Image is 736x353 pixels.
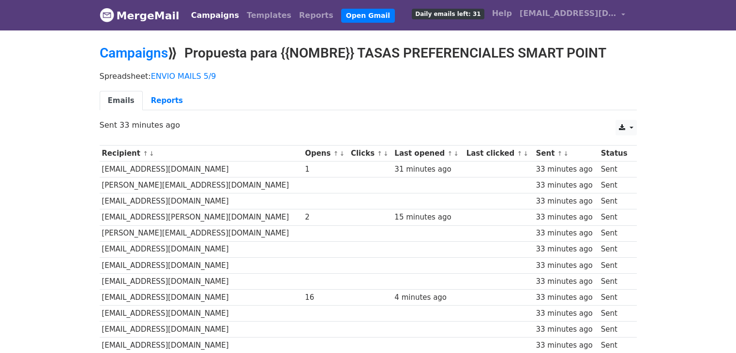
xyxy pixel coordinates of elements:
[100,241,303,257] td: [EMAIL_ADDRESS][DOMAIN_NAME]
[383,150,389,157] a: ↓
[100,177,303,193] td: [PERSON_NAME][EMAIL_ADDRESS][DOMAIN_NAME]
[394,292,462,303] div: 4 minutes ago
[100,45,168,61] a: Campaigns
[557,150,563,157] a: ↑
[536,324,597,335] div: 33 minutes ago
[305,164,346,175] div: 1
[100,209,303,225] td: [EMAIL_ADDRESS][PERSON_NAME][DOMAIN_NAME]
[100,8,114,22] img: MergeMail logo
[599,289,631,305] td: Sent
[563,150,569,157] a: ↓
[305,212,346,223] div: 2
[536,276,597,287] div: 33 minutes ago
[100,146,303,162] th: Recipient
[143,150,148,157] a: ↑
[100,225,303,241] td: [PERSON_NAME][EMAIL_ADDRESS][DOMAIN_NAME]
[464,146,534,162] th: Last clicked
[536,196,597,207] div: 33 minutes ago
[100,91,143,111] a: Emails
[100,5,180,26] a: MergeMail
[599,193,631,209] td: Sent
[447,150,452,157] a: ↑
[302,146,348,162] th: Opens
[100,193,303,209] td: [EMAIL_ADDRESS][DOMAIN_NAME]
[599,241,631,257] td: Sent
[517,150,522,157] a: ↑
[100,257,303,273] td: [EMAIL_ADDRESS][DOMAIN_NAME]
[392,146,464,162] th: Last opened
[100,322,303,338] td: [EMAIL_ADDRESS][DOMAIN_NAME]
[341,9,395,23] a: Open Gmail
[536,212,597,223] div: 33 minutes ago
[100,289,303,305] td: [EMAIL_ADDRESS][DOMAIN_NAME]
[412,9,484,19] span: Daily emails left: 31
[488,4,516,23] a: Help
[333,150,339,157] a: ↑
[100,306,303,322] td: [EMAIL_ADDRESS][DOMAIN_NAME]
[453,150,459,157] a: ↓
[520,8,616,19] span: [EMAIL_ADDRESS][DOMAIN_NAME]
[394,212,462,223] div: 15 minutes ago
[516,4,629,27] a: [EMAIL_ADDRESS][DOMAIN_NAME]
[599,257,631,273] td: Sent
[100,162,303,177] td: [EMAIL_ADDRESS][DOMAIN_NAME]
[295,6,337,25] a: Reports
[536,292,597,303] div: 33 minutes ago
[100,71,637,81] p: Spreadsheet:
[599,273,631,289] td: Sent
[100,45,637,61] h2: ⟫ Propuesta para {{NOMBRE}} TASAS PREFERENCIALES SMART POINT
[599,177,631,193] td: Sent
[100,120,637,130] p: Sent 33 minutes ago
[599,322,631,338] td: Sent
[151,72,216,81] a: ENVIO MAILS 5/9
[599,225,631,241] td: Sent
[394,164,462,175] div: 31 minutes ago
[536,340,597,351] div: 33 minutes ago
[536,308,597,319] div: 33 minutes ago
[243,6,295,25] a: Templates
[187,6,243,25] a: Campaigns
[377,150,382,157] a: ↑
[305,292,346,303] div: 16
[599,306,631,322] td: Sent
[536,180,597,191] div: 33 minutes ago
[536,164,597,175] div: 33 minutes ago
[143,91,191,111] a: Reports
[536,260,597,271] div: 33 minutes ago
[408,4,488,23] a: Daily emails left: 31
[534,146,599,162] th: Sent
[523,150,528,157] a: ↓
[599,146,631,162] th: Status
[599,162,631,177] td: Sent
[339,150,345,157] a: ↓
[599,209,631,225] td: Sent
[536,228,597,239] div: 33 minutes ago
[536,244,597,255] div: 33 minutes ago
[348,146,392,162] th: Clicks
[100,273,303,289] td: [EMAIL_ADDRESS][DOMAIN_NAME]
[149,150,154,157] a: ↓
